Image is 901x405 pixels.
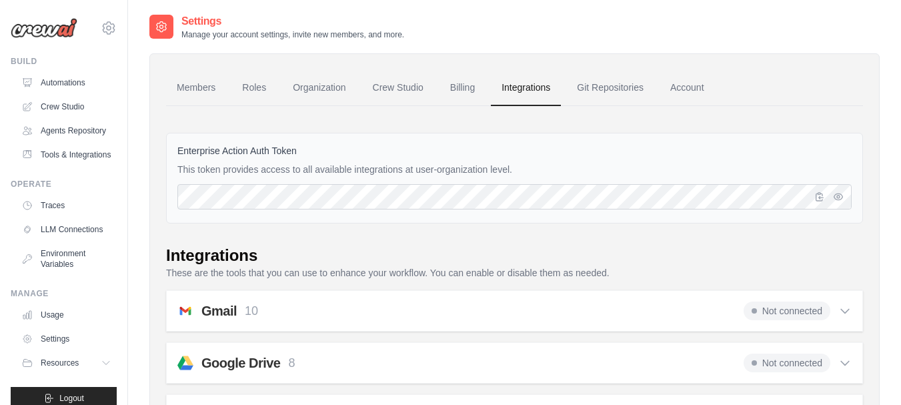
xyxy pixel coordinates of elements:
span: Not connected [744,354,830,372]
p: 8 [288,354,295,372]
a: Billing [439,70,486,106]
a: Integrations [491,70,561,106]
img: Logo [11,18,77,38]
a: Traces [16,195,117,216]
p: Manage your account settings, invite new members, and more. [181,29,404,40]
h2: Google Drive [201,354,280,372]
label: Enterprise Action Auth Token [177,144,852,157]
h2: Gmail [201,302,237,320]
a: Tools & Integrations [16,144,117,165]
a: Organization [282,70,356,106]
a: LLM Connections [16,219,117,240]
a: Automations [16,72,117,93]
p: This token provides access to all available integrations at user-organization level. [177,163,852,176]
span: Resources [41,358,79,368]
a: Git Repositories [566,70,654,106]
a: Settings [16,328,117,350]
a: Environment Variables [16,243,117,275]
a: Usage [16,304,117,326]
p: 10 [245,302,258,320]
span: Logout [59,393,84,404]
div: Operate [11,179,117,189]
h2: Settings [181,13,404,29]
span: Not connected [744,302,830,320]
a: Agents Repository [16,120,117,141]
div: Build [11,56,117,67]
img: svg+xml;base64,PHN2ZyB4bWxucz0iaHR0cDovL3d3dy53My5vcmcvMjAwMC9zdmciIGFyaWEtbGFiZWw9IkdtYWlsIiB2aW... [177,303,193,319]
p: These are the tools that you can use to enhance your workflow. You can enable or disable them as ... [166,266,863,280]
div: Integrations [166,245,257,266]
a: Crew Studio [16,96,117,117]
iframe: Chat Widget [834,341,901,405]
a: Account [660,70,715,106]
a: Crew Studio [362,70,434,106]
img: svg+xml;base64,PHN2ZyB4bWxucz0iaHR0cDovL3d3dy53My5vcmcvMjAwMC9zdmciIHZpZXdCb3g9IjAgLTMgNDggNDgiPj... [177,355,193,371]
a: Members [166,70,226,106]
div: Manage [11,288,117,299]
a: Roles [231,70,277,106]
button: Resources [16,352,117,374]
